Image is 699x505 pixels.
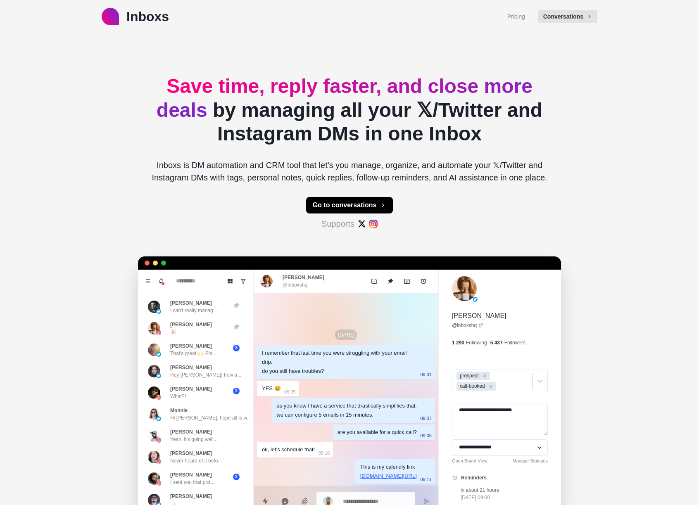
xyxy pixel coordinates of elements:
[260,275,273,287] img: picture
[283,274,324,281] p: [PERSON_NAME]
[512,458,548,465] a: Manage Statuses
[223,275,237,288] button: Board View
[170,364,212,371] p: [PERSON_NAME]
[148,472,160,485] img: picture
[170,479,214,486] p: I sent you that pict...
[148,344,160,356] img: picture
[156,395,161,400] img: picture
[490,339,503,346] p: 5 437
[170,342,212,350] p: [PERSON_NAME]
[335,330,357,340] p: [DATE]
[170,350,216,357] p: That's great 🙌 Ple...
[452,339,464,346] p: 1 290
[452,276,477,301] img: picture
[170,407,188,414] p: Monnie
[145,159,554,184] p: Inboxs is DM automation and CRM tool that let's you manage, organize, and automate your 𝕏/Twitter...
[170,471,212,479] p: [PERSON_NAME]
[338,428,417,437] div: are you available for a quick call?
[457,382,486,391] div: call-booked
[170,428,212,436] p: [PERSON_NAME]
[283,281,307,289] p: @inboxshq
[420,475,432,484] p: 09:11
[319,448,330,458] p: 09:10
[156,438,161,443] img: picture
[126,7,169,26] p: Inboxs
[276,401,417,420] div: as you know I have a service that drastically simplifies that. we can configure 5 emails in 15 mi...
[170,457,222,465] p: Never heard of it befo...
[156,309,161,314] img: picture
[358,220,366,228] img: #
[157,75,533,121] span: Save time, reply faster, and close more deals
[170,436,218,443] p: Yeah, it's going well...
[382,273,399,289] button: Unpin
[507,12,525,21] a: Pricing
[156,416,161,421] img: picture
[452,311,506,321] p: [PERSON_NAME]
[170,371,241,379] p: Hey [PERSON_NAME]! how a...
[262,349,417,376] div: I remember that last time you were struggling with your email drip. do you still have troubles?
[156,330,161,335] img: picture
[148,301,160,313] img: picture
[461,474,487,481] p: Reminders
[170,307,217,314] p: I can't really manag...
[452,458,487,465] a: Open Board View
[452,322,483,329] a: @inboxshq
[366,273,382,289] button: Mark as unread
[321,218,354,230] p: Supports
[415,273,432,289] button: Add reminder
[420,414,432,423] p: 09:07
[461,486,499,494] p: in about 21 hours
[170,450,212,457] p: [PERSON_NAME]
[420,370,432,379] p: 09:01
[457,372,480,380] div: prospect
[306,197,393,213] button: Go to conversations
[102,7,169,26] a: logoInboxs
[156,373,161,378] img: picture
[233,474,240,480] span: 2
[420,431,432,440] p: 09:08
[148,451,160,463] img: picture
[233,388,240,394] span: 2
[504,339,525,346] p: Followers
[369,220,378,228] img: #
[148,386,160,399] img: picture
[155,275,168,288] button: Notifications
[360,462,417,481] div: This is my calendly link
[473,297,478,302] img: picture
[148,429,160,442] img: picture
[170,393,186,400] p: What?!
[284,387,296,396] p: 09:05
[486,382,495,391] div: Remove call-booked
[102,8,119,25] img: logo
[156,459,161,464] img: picture
[141,275,155,288] button: Menu
[170,299,212,307] p: [PERSON_NAME]
[156,352,161,357] img: picture
[480,372,489,380] div: Remove prospect
[262,445,315,454] div: ok, let's schedule that!
[461,494,499,501] p: [DATE] 09:00
[399,273,415,289] button: Archive
[466,339,487,346] p: Following
[148,322,160,334] img: picture
[233,345,240,351] span: 3
[148,365,160,377] img: picture
[156,481,161,486] img: picture
[237,275,250,288] button: Show unread conversations
[170,328,176,336] p: 🎉
[148,408,160,420] img: picture
[262,384,281,393] div: YES 😢
[170,321,212,328] p: [PERSON_NAME]
[145,74,554,146] h2: by managing all your 𝕏/Twitter and Instagram DMs in one Inbox
[170,414,251,422] p: Hi [PERSON_NAME], hope all is w...
[170,493,212,500] p: [PERSON_NAME]
[538,10,597,23] button: Conversations
[360,472,417,481] p: [DOMAIN_NAME][URL]
[170,385,212,393] p: [PERSON_NAME]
